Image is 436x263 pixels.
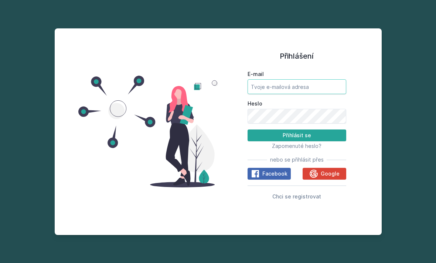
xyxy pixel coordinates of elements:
[303,168,346,180] button: Google
[248,79,346,94] input: Tvoje e-mailová adresa
[321,170,340,177] span: Google
[270,156,324,163] span: nebo se přihlásit přes
[272,143,321,149] span: Zapomenuté heslo?
[272,193,321,200] span: Chci se registrovat
[248,51,346,62] h1: Přihlášení
[272,192,321,201] button: Chci se registrovat
[262,170,287,177] span: Facebook
[248,70,346,78] label: E-mail
[248,129,346,141] button: Přihlásit se
[248,168,291,180] button: Facebook
[248,100,346,107] label: Heslo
